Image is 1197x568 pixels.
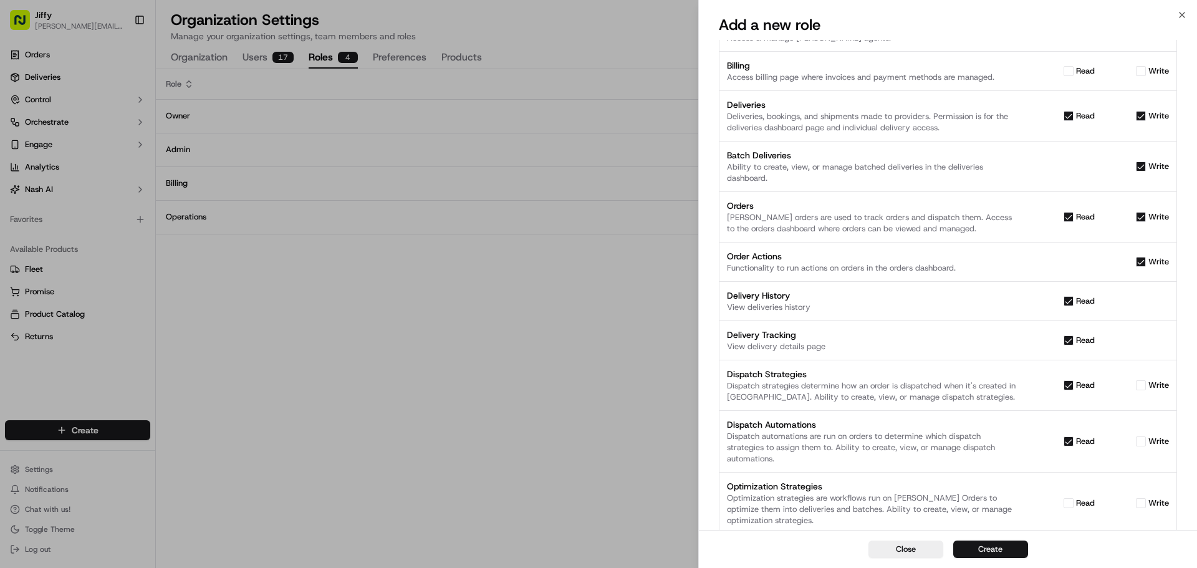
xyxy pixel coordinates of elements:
span: Pylon [124,211,151,221]
div: Ability to create, view, or manage batched deliveries in the deliveries dashboard. [727,161,1017,184]
label: read [1076,110,1095,122]
div: Access billing page where invoices and payment methods are managed. [727,72,1017,83]
div: Billing [727,59,1017,72]
label: write [1148,498,1169,509]
input: Got a question? Start typing here... [32,80,224,94]
a: 💻API Documentation [100,176,205,198]
label: write [1148,65,1169,77]
span: API Documentation [118,181,200,193]
a: Powered byPylon [88,211,151,221]
label: read [1076,296,1095,307]
label: write [1148,436,1169,447]
h2: Add a new role [719,15,1177,35]
img: 1736555255976-a54dd68f-1ca7-489b-9aae-adbdc363a1c4 [12,119,35,142]
div: We're available if you need us! [42,132,158,142]
div: 📗 [12,182,22,192]
button: Create [953,541,1028,558]
div: Start new chat [42,119,204,132]
div: Deliveries [727,99,1017,111]
div: Optimization strategies are workflows run on [PERSON_NAME] Orders to optimize them into deliverie... [727,493,1017,526]
div: Delivery History [727,289,1017,302]
label: read [1076,436,1095,447]
div: Batch Deliveries [727,149,1017,161]
img: Nash [12,12,37,37]
div: [PERSON_NAME] orders are used to track orders and dispatch them. Access to the orders dashboard w... [727,212,1017,234]
label: write [1148,256,1169,267]
label: read [1076,65,1095,77]
label: write [1148,110,1169,122]
label: write [1148,161,1169,172]
div: Dispatch automations are run on orders to determine which dispatch strategies to assign them to. ... [727,431,1017,465]
div: Functionality to run actions on orders in the orders dashboard. [727,262,1017,274]
span: Knowledge Base [25,181,95,193]
label: read [1076,380,1095,391]
div: Dispatch strategies determine how an order is dispatched when it's created in [GEOGRAPHIC_DATA]. ... [727,380,1017,403]
div: Dispatch Strategies [727,368,1017,380]
label: read [1076,211,1095,223]
label: write [1148,380,1169,391]
div: View delivery details page [727,341,1017,352]
div: Orders [727,200,1017,212]
p: Welcome 👋 [12,50,227,70]
div: View deliveries history [727,302,1017,313]
a: 📗Knowledge Base [7,176,100,198]
label: write [1148,211,1169,223]
label: read [1076,498,1095,509]
button: Start new chat [212,123,227,138]
label: read [1076,335,1095,346]
button: Close [868,541,943,558]
div: Order Actions [727,250,1017,262]
div: Dispatch Automations [727,418,1017,431]
div: Deliveries, bookings, and shipments made to providers. Permission is for the deliveries dashboard... [727,111,1017,133]
div: Optimization Strategies [727,480,1017,493]
div: 💻 [105,182,115,192]
div: Delivery Tracking [727,329,1017,341]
